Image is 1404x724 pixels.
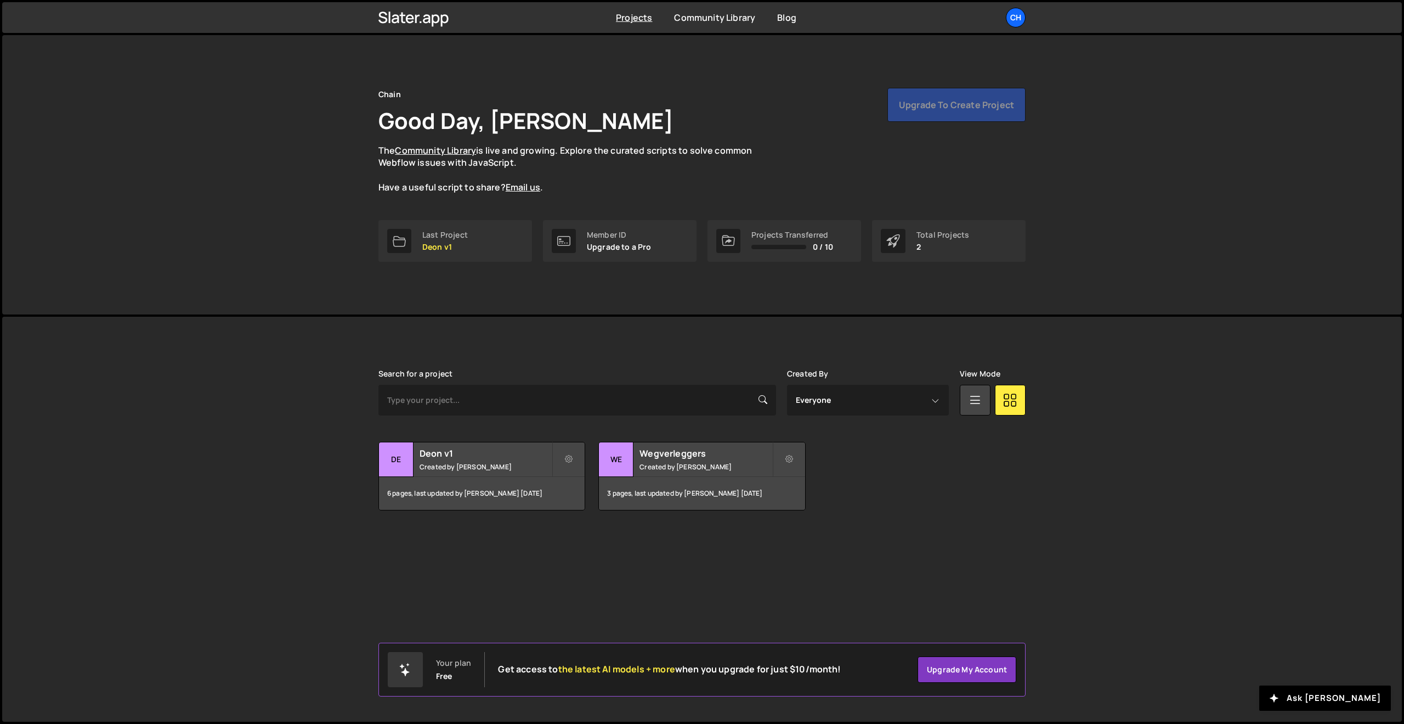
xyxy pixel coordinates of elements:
[378,144,773,194] p: The is live and growing. Explore the curated scripts to solve common Webflow issues with JavaScri...
[422,243,468,251] p: Deon v1
[420,462,552,472] small: Created by [PERSON_NAME]
[378,105,673,136] h1: Good Day, [PERSON_NAME]
[378,369,452,378] label: Search for a project
[378,88,401,101] div: Chain
[918,656,1016,683] a: Upgrade my account
[777,12,796,24] a: Blog
[379,442,414,477] div: De
[378,385,776,416] input: Type your project...
[960,369,1000,378] label: View Mode
[639,447,772,459] h2: Wegverleggers
[674,12,755,24] a: Community Library
[813,243,833,251] span: 0 / 10
[558,663,675,675] span: the latest AI models + more
[1259,686,1391,711] button: Ask [PERSON_NAME]
[751,231,833,239] div: Projects Transferred
[587,243,652,251] p: Upgrade to a Pro
[395,144,476,156] a: Community Library
[379,477,585,510] div: 6 pages, last updated by [PERSON_NAME] [DATE]
[616,12,652,24] a: Projects
[436,659,471,667] div: Your plan
[378,442,585,510] a: De Deon v1 Created by [PERSON_NAME] 6 pages, last updated by [PERSON_NAME] [DATE]
[639,462,772,472] small: Created by [PERSON_NAME]
[598,442,805,510] a: We Wegverleggers Created by [PERSON_NAME] 3 pages, last updated by [PERSON_NAME] [DATE]
[436,672,452,681] div: Free
[378,220,532,262] a: Last Project Deon v1
[498,664,841,675] h2: Get access to when you upgrade for just $10/month!
[506,181,540,193] a: Email us
[787,369,829,378] label: Created By
[1006,8,1026,27] a: Ch
[599,442,633,477] div: We
[916,231,969,239] div: Total Projects
[599,477,805,510] div: 3 pages, last updated by [PERSON_NAME] [DATE]
[587,231,652,239] div: Member ID
[422,231,468,239] div: Last Project
[420,447,552,459] h2: Deon v1
[916,243,969,251] p: 2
